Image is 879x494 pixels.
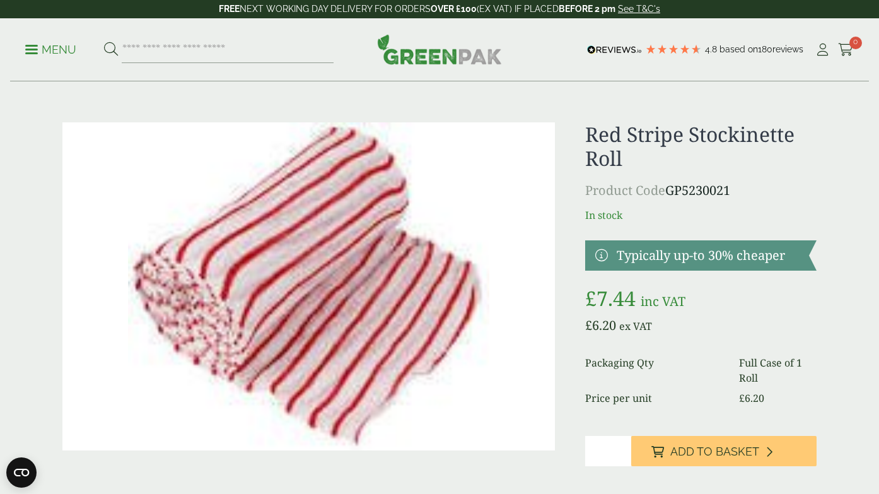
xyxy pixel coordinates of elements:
[559,4,615,14] strong: BEFORE 2 pm
[6,457,37,488] button: Open CMP widget
[585,181,817,200] p: GP5230021
[377,34,502,64] img: GreenPak Supplies
[705,44,719,54] span: 4.8
[641,293,685,310] span: inc VAT
[585,285,636,312] bdi: 7.44
[431,4,477,14] strong: OVER £100
[739,355,817,385] dd: Full Case of 1 Roll
[618,4,660,14] a: See T&C's
[838,40,854,59] a: 0
[25,42,76,57] p: Menu
[719,44,758,54] span: Based on
[631,436,817,466] button: Add to Basket
[645,44,702,55] div: 4.78 Stars
[772,44,803,54] span: reviews
[619,319,652,333] span: ex VAT
[585,182,665,199] span: Product Code
[585,122,817,171] h1: Red Stripe Stockinette Roll
[739,391,745,405] span: £
[758,44,772,54] span: 180
[670,445,759,459] span: Add to Basket
[585,391,724,406] dt: Price per unit
[815,44,830,56] i: My Account
[25,42,76,55] a: Menu
[219,4,240,14] strong: FREE
[838,44,854,56] i: Cart
[849,37,862,49] span: 0
[62,122,555,450] img: 5230021 Red Stripe Stockinette Roll
[585,208,817,223] p: In stock
[585,285,597,312] span: £
[585,355,724,385] dt: Packaging Qty
[587,45,642,54] img: REVIEWS.io
[585,317,616,334] bdi: 6.20
[739,391,764,405] bdi: 6.20
[585,317,592,334] span: £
